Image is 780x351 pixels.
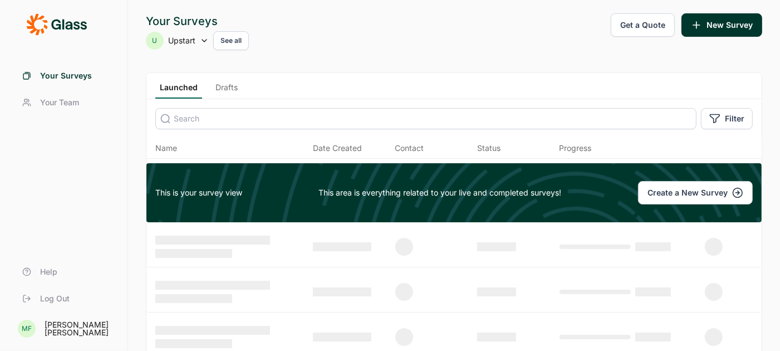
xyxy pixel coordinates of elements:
span: Your Surveys [40,70,92,81]
span: Help [40,266,57,277]
button: Get a Quote [611,13,675,37]
input: Search [155,108,696,129]
div: Status [477,143,501,154]
span: Your Team [40,97,79,108]
div: Your Surveys [146,13,249,29]
div: Progress [560,143,592,154]
div: [PERSON_NAME] [PERSON_NAME] [45,321,114,337]
button: Create a New Survey [638,181,753,204]
div: MF [18,320,36,338]
span: Filter [725,113,744,124]
p: This area is everything related to your live and completed surveys! [319,187,562,198]
a: Drafts [211,82,242,99]
button: Filter [701,108,753,129]
button: See all [213,31,249,50]
span: This is your survey view [155,187,242,198]
div: Contact [395,143,424,154]
button: New Survey [681,13,762,37]
span: Upstart [168,35,195,46]
span: Log Out [40,293,70,304]
span: Name [155,143,177,154]
span: Date Created [313,143,362,154]
a: Launched [155,82,202,99]
div: U [146,32,164,50]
